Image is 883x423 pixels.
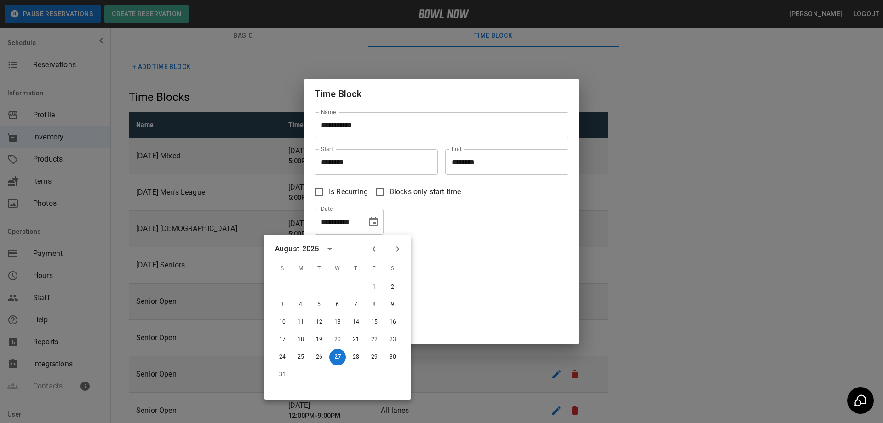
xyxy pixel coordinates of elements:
button: Aug 19, 2025 [311,331,327,348]
button: Aug 9, 2025 [384,296,401,313]
span: T [311,260,327,278]
input: Choose time, selected time is 5:00 PM [445,149,562,175]
button: Aug 12, 2025 [311,314,327,330]
button: Aug 13, 2025 [329,314,346,330]
button: Aug 30, 2025 [384,349,401,365]
button: Aug 27, 2025 [329,349,346,365]
button: Aug 3, 2025 [274,296,291,313]
button: Aug 23, 2025 [384,331,401,348]
span: T [348,260,364,278]
button: Aug 29, 2025 [366,349,383,365]
button: Choose date, selected date is Aug 27, 2025 [364,213,383,231]
button: Aug 22, 2025 [366,331,383,348]
span: M [292,260,309,278]
button: Aug 14, 2025 [348,314,364,330]
button: Aug 28, 2025 [348,349,364,365]
button: Aug 18, 2025 [292,331,309,348]
button: Aug 16, 2025 [384,314,401,330]
button: Aug 17, 2025 [274,331,291,348]
button: calendar view is open, switch to year view [322,241,338,257]
button: Aug 25, 2025 [292,349,309,365]
label: Start [321,145,333,153]
button: Next month [390,241,406,257]
button: Aug 6, 2025 [329,296,346,313]
label: End [452,145,461,153]
h2: Time Block [304,79,579,109]
button: Aug 10, 2025 [274,314,291,330]
span: W [329,260,346,278]
button: Aug 20, 2025 [329,331,346,348]
button: Aug 8, 2025 [366,296,383,313]
button: Aug 31, 2025 [274,366,291,383]
input: Choose time, selected time is 12:00 PM [315,149,431,175]
button: Previous month [366,241,382,257]
button: Aug 7, 2025 [348,296,364,313]
button: Aug 24, 2025 [274,349,291,365]
button: Aug 2, 2025 [384,279,401,296]
span: Is Recurring [329,186,368,197]
div: 2025 [302,243,319,255]
span: Blocks only start time [390,186,461,197]
button: Aug 1, 2025 [366,279,383,296]
button: Aug 26, 2025 [311,349,327,365]
span: S [384,260,401,278]
button: Aug 5, 2025 [311,296,327,313]
button: Aug 15, 2025 [366,314,383,330]
button: Aug 4, 2025 [292,296,309,313]
span: F [366,260,383,278]
button: Aug 21, 2025 [348,331,364,348]
div: August [275,243,299,255]
span: S [274,260,291,278]
button: Aug 11, 2025 [292,314,309,330]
